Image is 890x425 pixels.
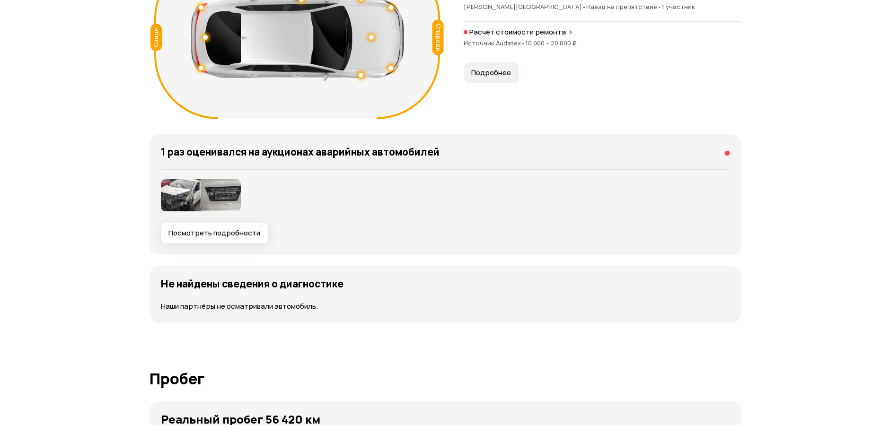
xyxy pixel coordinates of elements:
[525,39,577,47] span: 10 000 – 20 000 ₽
[469,27,566,37] p: Расчёт стоимости ремонта
[464,2,586,11] span: [PERSON_NAME][GEOGRAPHIC_DATA]
[150,370,741,387] h1: Пробег
[168,228,260,238] span: Посмотреть подробности
[464,39,525,47] span: Источник Audatex
[161,179,201,211] img: 1.1XAJmbaMj7W9unFbuKqTbUfseduOXh6j2wpPqI4MQv2LDRj4hgxLqt5fTajcDUn6jQ9Or78.a2MrNQRZwtsrbEdrkZ1FT2r...
[582,2,586,11] span: •
[521,39,525,47] span: •
[201,179,241,211] img: 1.q4RICbaM8UH8Kg-v-Uak2QZ8By-bmGALx8g3XpueMw3KnTNYxps8Xs7PZFbHk2ELzJ41XP4.V54bkc7h_qnodR2bbVWDmBo...
[657,2,661,11] span: •
[161,278,344,290] h4: Не найдены сведения о диагностике
[150,24,162,51] div: Сзади
[432,19,443,55] div: Спереди
[161,301,730,312] p: Наши партнёры не осматривали автомобиль.
[661,2,695,11] span: 1 участник
[161,223,268,243] button: Посмотреть подробности
[464,62,519,83] button: Подробнее
[161,146,440,158] h4: 1 раз оценивался на аукционах аварийных автомобилей
[471,68,511,78] span: Подробнее
[586,2,661,11] span: Наезд на препятствие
